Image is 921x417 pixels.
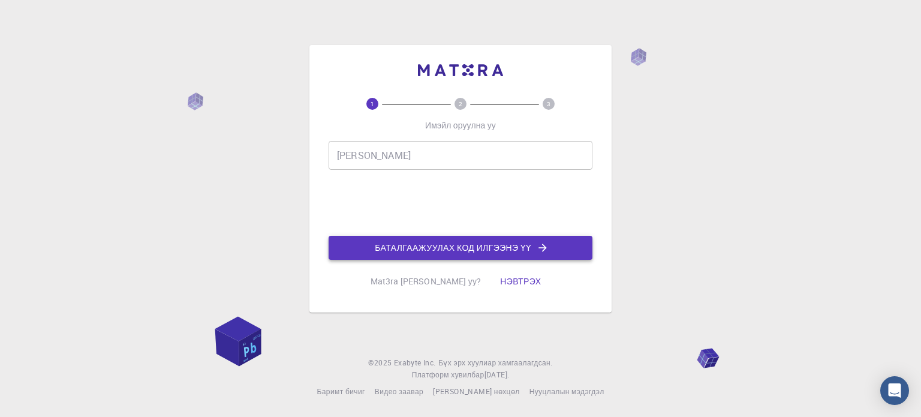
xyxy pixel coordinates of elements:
a: Видео заавар [375,386,423,398]
a: [PERSON_NAME] нөхцөл [433,386,520,398]
font: 2025 [374,358,392,367]
font: [PERSON_NAME] нөхцөл [433,386,520,396]
iframe: reCAPTCHA [369,179,552,226]
font: Бүх эрх хуулиар хамгаалагдсан. [438,358,552,367]
font: Нууцлалын мэдэгдэл [529,386,604,396]
font: Mat3ra [PERSON_NAME] уу? [371,275,481,287]
font: . [507,370,509,379]
text: 1 [371,100,374,108]
a: [DATE]. [484,369,510,381]
a: Exabyte Inc. [394,357,436,369]
font: Имэйл оруулна уу [425,119,496,131]
font: Нэвтрэх [500,275,541,287]
a: Нууцлалын мэдэгдэл [529,386,604,398]
font: Exabyte Inc. [394,358,436,367]
font: Платформ хувилбар [412,370,484,379]
text: 3 [547,100,550,108]
text: 2 [459,100,462,108]
font: © [368,358,374,367]
div: Intercom Messenger-ийг нээнэ үү [880,376,909,405]
a: Баримт бичиг [317,386,365,398]
font: Баримт бичиг [317,386,365,396]
button: Баталгаажуулах код илгээнэ үү [329,236,592,260]
font: Видео заавар [375,386,423,396]
button: Нэвтрэх [490,269,550,293]
font: [DATE] [484,370,507,379]
font: Баталгаажуулах код илгээнэ үү [375,242,532,253]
